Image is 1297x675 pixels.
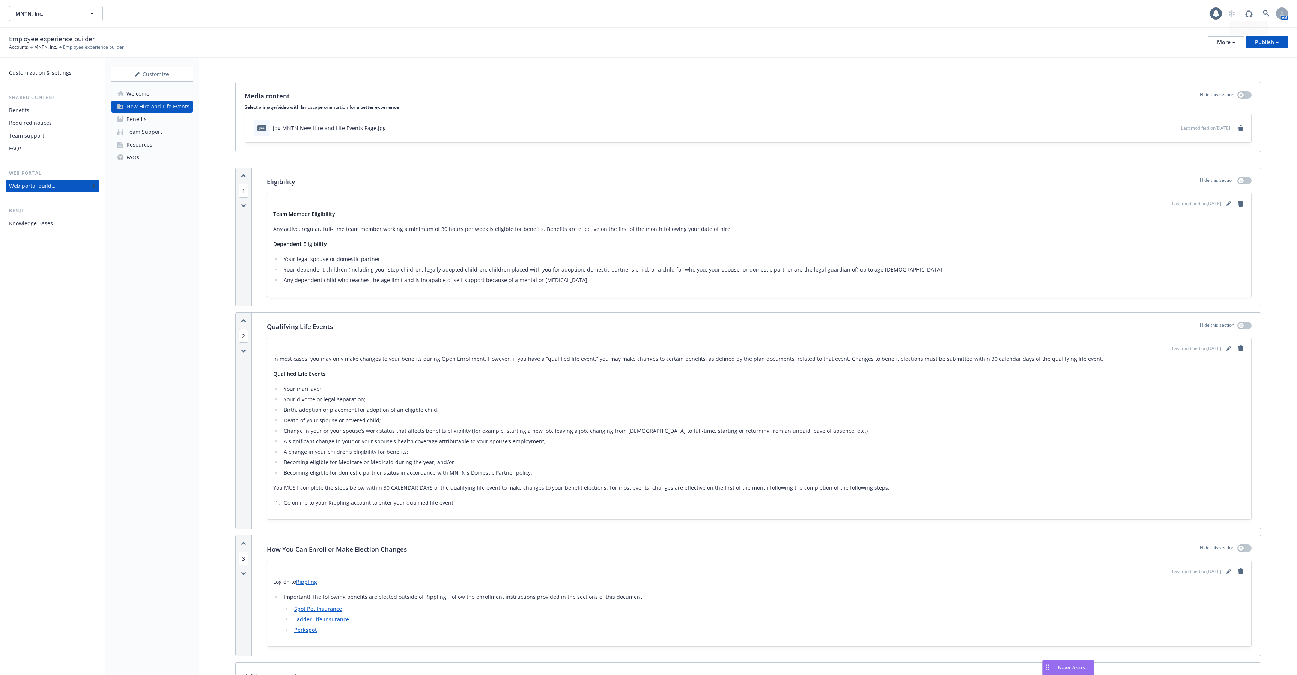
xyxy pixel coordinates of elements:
[6,104,99,116] a: Benefits
[126,100,190,112] div: New Hire and Life Events
[1172,568,1221,575] span: Last modified on [DATE]
[239,552,248,565] span: 3
[126,126,162,138] div: Team Support
[239,555,248,562] button: 3
[281,426,1245,435] li: Change in your or your spouse’s work status that affects benefits eligibility (for example, start...
[6,180,99,192] a: Web portal builder
[294,626,317,633] a: Perkspot
[296,578,317,585] a: Rippling
[281,276,1245,285] li: Any dependent child who reaches the age limit and is incapable of self-support because of a menta...
[111,139,193,151] a: Resources
[273,225,1245,234] p: Any active, regular, full-time team member working a minimum of 30 hours per week is eligible for...
[9,142,22,154] div: FAQs
[63,44,124,51] span: Employee experience builder
[1043,660,1052,675] div: Drag to move
[1159,124,1165,132] button: download file
[126,151,139,163] div: FAQs
[1259,6,1274,21] a: Search
[15,10,80,18] span: MNTN, Inc.
[273,124,386,132] div: jpg MNTN New Hire and Life Events Page.jpg
[239,184,248,198] span: 1
[6,142,99,154] a: FAQs
[1236,344,1245,353] a: remove
[273,370,326,377] strong: Qualified Life Events​
[1172,345,1221,352] span: Last modified on [DATE]
[9,44,28,51] a: Accounts
[111,100,193,112] a: New Hire and Life Events
[1181,125,1230,131] span: Last modified on [DATE]
[6,130,99,142] a: Team support
[1255,37,1279,48] div: Publish
[1058,664,1088,670] span: Nova Assist
[294,616,349,623] a: Ladder Life Insurance
[257,125,266,131] span: jpg
[281,498,1245,507] li: Go online to your Rippling account to enter your qualified life event
[6,207,99,214] div: Benji
[111,88,193,100] a: Welcome
[239,332,248,340] button: 2
[6,169,99,177] div: Web portal
[1200,177,1234,187] p: Hide this section
[34,44,57,51] a: MNTN, Inc.
[1172,200,1221,207] span: Last modified on [DATE]
[9,130,44,142] div: Team support
[294,605,342,612] a: Spot Pet Insurance
[126,113,147,125] div: Benefits
[281,416,1245,425] li: Death of your spouse or covered child;​
[111,67,193,81] div: Customize
[126,139,152,151] div: Resources
[9,34,95,44] span: Employee experience builder
[111,113,193,125] a: Benefits
[239,187,248,195] button: 1
[9,6,103,21] button: MNTN, Inc.
[245,91,290,101] p: Media content
[1042,660,1094,675] button: Nova Assist
[6,117,99,129] a: Required notices
[1236,567,1245,576] a: remove
[267,544,407,554] p: How You Can Enroll or Make Election Changes
[126,88,149,100] div: Welcome
[245,104,1252,110] p: Select a image/video with landscape orientation for a better experience
[281,447,1245,456] li: A change in your children’s eligibility for benefits;​
[6,217,99,229] a: Knowledge Bases
[9,180,56,192] div: Web portal builder
[267,177,295,187] p: Eligibility
[1246,36,1288,48] button: Publish
[9,117,52,129] div: Required notices
[1236,124,1245,133] a: remove
[9,67,72,79] div: Customization & settings
[273,577,1245,586] p: Log on to
[281,384,1245,393] li: Your marriage;​
[281,265,1245,274] li: Your dependent children (including your step-children, legally adopted children, children placed ...
[111,151,193,163] a: FAQs
[6,94,99,101] div: Shared content
[1236,199,1245,208] a: remove
[273,354,1245,363] p: In most cases, you may only make changes to your benefits during Open Enrollment. However, if you...
[111,126,193,138] a: Team Support
[111,67,193,82] button: Customize
[281,437,1245,446] li: A significant change in your or your spouse’s health coverage attributable to your spouse’s emplo...
[281,458,1245,467] li: Becoming eligible for Medicare or Medicaid during the year; and/or​
[1224,199,1233,208] a: editPencil
[273,483,1245,492] p: You MUST complete the steps below within 30 CALENDAR DAYS of the qualifying life event to make ch...
[273,240,327,247] strong: Dependent Eligibility​
[1208,36,1244,48] button: More
[281,468,1245,477] li: Becoming eligible for domestic partner status in accordance with MNTN's Domestic Partner policy. ​
[281,592,1245,634] li: Important! The following benefits are elected outside of Rippling. Follow the enrollment instruct...
[281,405,1245,414] li: Birth, adoption or placement for adoption of an eligible child;​
[6,67,99,79] a: Customization & settings
[1200,91,1234,101] p: Hide this section
[281,255,1245,264] li: Your legal spouse or domestic partner​
[1224,6,1239,21] a: Start snowing
[9,217,53,229] div: Knowledge Bases
[281,395,1245,404] li: Your divorce or legal separation;​
[239,329,248,343] span: 2
[1171,124,1178,132] button: preview file
[9,104,29,116] div: Benefits
[1217,37,1235,48] div: More
[267,322,333,331] p: Qualifying Life Events
[1224,567,1233,576] a: editPencil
